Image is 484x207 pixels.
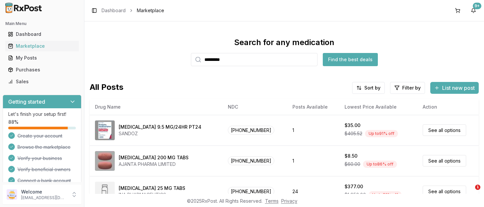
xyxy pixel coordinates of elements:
a: See all options [423,155,466,167]
span: Verify beneficial owners [17,166,71,173]
p: Welcome [21,189,67,195]
div: [MEDICAL_DATA] 9.5 MG/24HR PT24 [119,124,201,130]
button: List new post [430,82,479,94]
button: Purchases [3,65,81,75]
span: Connect a bank account [17,177,71,184]
span: Sort by [364,85,380,91]
span: [PHONE_NUMBER] [228,126,274,135]
div: [MEDICAL_DATA] 25 MG TABS [119,185,185,192]
p: Let's finish your setup first! [8,111,76,117]
p: [EMAIL_ADDRESS][DOMAIN_NAME] [21,195,67,200]
span: $405.52 [345,130,362,137]
th: NDC [223,99,287,115]
a: Sales [5,76,79,88]
a: See all options [423,186,466,197]
button: Dashboard [3,29,81,39]
a: List new post [430,85,479,92]
button: My Posts [3,53,81,63]
td: 24 [287,176,339,207]
img: RxPost Logo [3,3,45,13]
div: My Posts [8,55,76,61]
button: Find the best deals [323,53,378,66]
a: Dashboard [5,28,79,40]
span: 88 % [8,119,18,125]
span: $1,950.00 [345,192,366,198]
div: INA PHARMACEUTICS [119,192,185,198]
div: $8.50 [345,153,357,159]
button: 9+ [468,5,479,16]
a: Terms [265,198,279,204]
div: SANDOZ [119,130,201,137]
th: Posts Available [287,99,339,115]
span: 1 [475,185,480,190]
span: All Posts [90,82,123,94]
button: Marketplace [3,41,81,51]
a: My Posts [5,52,79,64]
div: $377.00 [345,183,363,190]
img: Rivastigmine 9.5 MG/24HR PT24 [95,120,115,140]
h3: Getting started [8,98,45,106]
span: Marketplace [137,7,164,14]
button: Filter by [390,82,425,94]
div: Up to 86 % off [363,161,397,168]
td: 1 [287,145,339,176]
a: Dashboard [102,7,126,14]
a: See all options [423,124,466,136]
div: Marketplace [8,43,76,49]
div: Sales [8,78,76,85]
span: [PHONE_NUMBER] [228,156,274,165]
th: Action [417,99,479,115]
a: Marketplace [5,40,79,52]
div: Dashboard [8,31,76,38]
span: Create your account [17,133,62,139]
span: List new post [442,84,475,92]
div: Purchases [8,66,76,73]
h2: Main Menu [5,21,79,26]
div: AJANTA PHARMA LIMITED [119,161,189,168]
span: Filter by [402,85,421,91]
span: Browse the marketplace [17,144,71,150]
div: Up to 91 % off [365,130,398,137]
th: Lowest Price Available [339,99,417,115]
div: 9+ [473,3,481,9]
iframe: Intercom live chat [462,185,477,200]
a: Privacy [281,198,297,204]
span: [PHONE_NUMBER] [228,187,274,196]
button: Sort by [352,82,385,94]
nav: breadcrumb [102,7,164,14]
img: Entacapone 200 MG TABS [95,151,115,171]
div: $35.00 [345,122,360,129]
th: Drug Name [90,99,223,115]
span: Verify your business [17,155,62,162]
img: Diclofenac Potassium 25 MG TABS [95,182,115,201]
div: Search for any medication [234,37,334,48]
div: Up to 81 % off [369,191,402,198]
span: $60.00 [345,161,360,168]
a: Purchases [5,64,79,76]
div: [MEDICAL_DATA] 200 MG TABS [119,154,189,161]
button: Sales [3,76,81,87]
td: 1 [287,115,339,145]
img: User avatar [7,189,17,200]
